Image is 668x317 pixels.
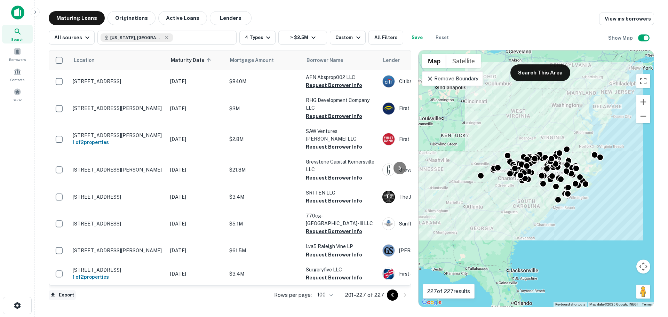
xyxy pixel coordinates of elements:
p: AFN Absprop002 LLC [306,73,375,81]
span: Borrower Name [307,56,343,64]
div: First Reliance Bank [382,102,487,115]
img: picture [383,164,395,176]
iframe: Chat Widget [633,261,668,295]
div: [PERSON_NAME] [PERSON_NAME] [382,244,487,257]
p: [DATE] [170,105,222,112]
p: [STREET_ADDRESS] [73,221,163,227]
button: Maturing Loans [49,11,105,25]
button: Request Borrower Info [306,227,362,236]
button: Request Borrower Info [306,174,362,182]
p: $5.1M [229,220,299,228]
p: [DATE] [170,78,222,85]
span: Location [73,56,95,64]
h6: Show Map [608,34,634,42]
span: [US_STATE], [GEOGRAPHIC_DATA] [110,34,162,41]
p: $61.5M [229,247,299,254]
div: Sunflower Bank, N.a. [382,217,487,230]
p: 201–227 of 227 [345,291,384,299]
button: Export [49,290,76,300]
p: [STREET_ADDRESS][PERSON_NAME] [73,132,163,138]
button: Show street map [422,54,446,68]
span: Saved [13,97,23,103]
span: Maturity Date [171,56,213,64]
a: Saved [2,85,33,104]
img: Google [420,298,443,307]
img: picture [383,268,395,280]
button: Toggle fullscreen view [636,74,650,88]
p: [STREET_ADDRESS][PERSON_NAME] [73,247,163,254]
button: Go to previous page [387,290,398,301]
a: Terms (opens in new tab) [642,302,652,306]
th: Borrower Name [302,50,379,70]
p: $3M [229,105,299,112]
button: [US_STATE], [GEOGRAPHIC_DATA] [97,31,237,45]
button: Zoom in [636,95,650,109]
p: Lva5 Raleigh Vine LP [306,243,375,250]
p: [STREET_ADDRESS] [73,267,163,273]
button: > $2.5M [278,31,327,45]
span: Borrowers [9,57,26,62]
div: 0 0 [419,50,654,307]
button: Request Borrower Info [306,112,362,120]
th: Location [69,50,167,70]
a: Search [2,25,33,43]
button: Active Loans [158,11,207,25]
button: Request Borrower Info [306,251,362,259]
button: Request Borrower Info [306,143,362,151]
div: First Bank [382,133,487,145]
button: Request Borrower Info [306,274,362,282]
button: Lenders [210,11,252,25]
p: 770cg-[GEOGRAPHIC_DATA]-iii LLC [306,212,375,227]
p: Rows per page: [274,291,312,299]
div: 100 [315,290,334,300]
button: Show satellite imagery [446,54,481,68]
span: Contacts [10,77,24,82]
p: SRI TEN LLC [306,189,375,197]
p: [DATE] [170,270,222,278]
p: [STREET_ADDRESS][PERSON_NAME] [73,105,163,111]
p: [DATE] [170,166,222,174]
p: [STREET_ADDRESS] [73,78,163,85]
p: Greystone Capital Kernersville LLC [306,158,375,173]
p: $840M [229,78,299,85]
button: Custom [330,31,365,45]
p: RHG Development Company LLC [306,96,375,112]
p: [DATE] [170,135,222,143]
a: Borrowers [2,45,33,64]
p: $2.8M [229,135,299,143]
button: Originations [108,11,156,25]
button: Request Borrower Info [306,197,362,205]
p: [DATE] [170,220,222,228]
button: Keyboard shortcuts [555,302,585,307]
p: [STREET_ADDRESS] [73,194,163,200]
p: 227 of 227 results [427,287,470,295]
div: First-citizens Bank & Trust Company [382,268,487,280]
p: $3.4M [229,270,299,278]
button: Map camera controls [636,260,650,274]
p: T J [386,193,391,200]
button: Zoom out [636,109,650,123]
p: [DATE] [170,247,222,254]
span: Search [11,37,24,42]
img: capitalize-icon.png [11,6,24,19]
img: picture [383,133,395,145]
span: Map data ©2025 Google, INEGI [589,302,638,306]
a: Contacts [2,65,33,84]
div: Greystone [382,164,487,176]
img: picture [383,76,395,87]
h6: 1 of 2 properties [73,138,163,146]
button: Reset [431,31,453,45]
a: Open this area in Google Maps (opens a new window) [420,298,443,307]
img: picture [383,103,395,114]
p: SAW Ventures [PERSON_NAME] LLC [306,127,375,143]
div: All sources [54,33,92,42]
p: [STREET_ADDRESS][PERSON_NAME] [73,167,163,173]
p: $3.4M [229,193,299,201]
button: All sources [49,31,95,45]
button: Search This Area [510,64,570,81]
